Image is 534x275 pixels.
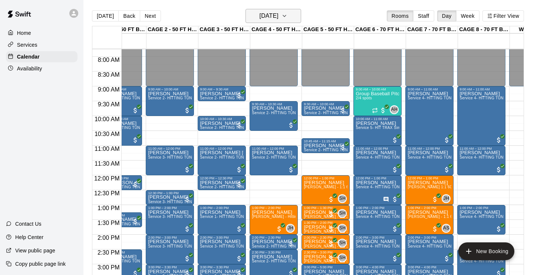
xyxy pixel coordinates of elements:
span: All customers have paid [287,122,295,129]
span: John Havird [445,194,451,203]
div: 11:00 AM – 12:00 PM [408,147,451,150]
button: Week [456,10,479,21]
div: 11:00 AM – 12:00 PM: Brecken Gabbitas [353,146,402,175]
span: All customers have paid [235,225,243,233]
span: All customers have paid [327,225,335,233]
span: 10:30 AM [93,131,122,137]
p: Calendar [17,53,40,60]
p: Availability [17,65,42,72]
div: 10:00 AM – 10:30 AM: Service 2- HITTING TUNNEL RENTAL - 50ft Baseball [198,116,246,131]
span: Service 2- HITTING TUNNEL RENTAL - 50ft Baseball [252,244,346,248]
div: 1:00 PM – 2:00 PM [459,206,503,210]
div: John Havird [286,224,295,233]
span: All customers have paid [443,166,451,173]
span: [PERSON_NAME] - 1:1 60 min Baseball Hitting instruction [304,185,406,189]
span: All customers have paid [184,225,191,233]
span: Service 4- HITTING TUNNEL RENTAL - 70ft Baseball [356,155,450,159]
div: 9:30 AM – 10:30 AM: Service 2- HITTING TUNNEL RENTAL - 50ft Baseball [250,101,298,131]
span: Service 2- HITTING TUNNEL RENTAL - 50ft Baseball [252,259,346,263]
span: 8:00 AM [96,57,122,63]
div: 2:00 PM – 2:30 PM [304,236,347,239]
p: Services [17,41,37,49]
div: Services [6,39,78,50]
span: All customers have paid [339,107,347,114]
span: Service 4- HITTING TUNNEL RENTAL - 70ft Baseball [356,215,450,219]
span: All customers have paid [495,166,502,173]
span: All customers have paid [276,225,283,233]
a: Calendar [6,51,78,62]
div: 9:30 AM – 10:00 AM: Service 2- HITTING TUNNEL RENTAL - 50ft Baseball [301,101,350,116]
span: SH [339,210,346,217]
div: 10:45 AM – 11:15 AM [304,139,347,143]
div: 9:00 AM – 11:00 AM: Service 4- HITTING TUNNEL RENTAL - 70ft Baseball [457,86,505,146]
span: All customers have paid [391,196,399,203]
div: 2:30 PM – 3:00 PM: Zane Weisman [301,249,350,264]
span: Service 2- HITTING TUNNEL RENTAL - 50ft Baseball [200,126,294,130]
span: Service 5- HIT TRAX Simulation Tunnel [356,126,425,130]
div: 12:00 PM – 1:00 PM: Service 4- HITTING TUNNEL RENTAL - 70ft Baseball [353,175,402,205]
div: 12:00 PM – 12:30 PM [200,176,244,180]
span: All customers have paid [184,255,191,262]
div: 2:00 PM – 3:00 PM: Service 4- HITTING TUNNEL RENTAL - 70ft Baseball [405,235,454,264]
div: 9:00 AM – 10:00 AM [356,87,399,91]
span: AH [391,106,398,113]
span: All customers have paid [235,166,243,173]
div: 9:00 AM – 9:30 AM [200,87,244,91]
p: Home [17,29,31,37]
div: 12:00 PM – 1:00 PM [408,176,451,180]
span: All customers have paid [391,166,399,173]
div: Home [6,27,78,39]
div: 12:00 PM – 1:00 PM: John Havird 1:1 60 min. pitching Lesson [405,175,454,205]
span: [PERSON_NAME] 1:1 60 min. pitching Lesson [408,185,489,189]
span: 11:30 AM [93,160,122,167]
div: Scott Hairston [338,254,347,262]
div: CAGE 5 - 50 FT HYBRID SB/BB [302,26,354,33]
span: All customers have paid [132,218,139,225]
div: 11:00 AM – 12:00 PM: David Logan [250,146,298,175]
div: 9:00 AM – 10:00 AM [148,87,192,91]
span: All customers have paid [235,122,243,129]
div: John Havird [442,194,451,203]
button: Next [140,10,161,21]
div: 11:00 AM – 12:00 PM [252,147,296,150]
span: 2:00 PM [96,235,122,241]
div: 1:00 PM – 2:00 PM: Tyler Monsen [457,205,505,235]
div: 1:00 PM – 2:00 PM: Kayla Sanchez [198,205,246,235]
div: CAGE 6 - 70 FT HIT TRAX [354,26,406,33]
span: [PERSON_NAME] - 1:1 30 min Baseball Hitting instruction [304,244,406,248]
span: All customers have paid [327,255,335,262]
span: [PERSON_NAME] - 1:1 30 min Baseball Hitting instruction [304,259,406,263]
span: JH [444,195,449,202]
button: Staff [413,10,434,21]
div: 3:00 PM – 5:00 PM [304,265,347,269]
div: 10:00 AM – 11:00 AM: J Mallo [353,116,402,146]
div: 3:00 PM – 3:30 PM [200,265,244,269]
span: All customers have paid [443,136,451,144]
span: Service 2- HITTING TUNNEL RENTAL - 50ft Baseball [252,111,346,115]
svg: Has notes [383,196,389,202]
span: 9:00 AM [96,86,122,93]
div: CAGE 2 - 50 FT HYBRID BB/SB [146,26,198,33]
span: Service 2- HITTING TUNNEL RENTAL - 50ft Baseball [148,96,242,100]
span: All customers have paid [184,166,191,173]
span: AS [443,225,449,232]
span: All customers have paid [391,136,399,144]
span: Service 2- HITTING TUNNEL RENTAL - 50ft Baseball [200,185,294,189]
span: 8:30 AM [96,72,122,78]
span: All customers have paid [391,225,399,233]
span: Service 2- HITTING TUNNEL RENTAL - 50ft Baseball [304,148,398,152]
span: Service 4- HITTING TUNNEL RENTAL - 70ft Baseball [356,185,450,189]
span: 11:00 AM [93,146,122,152]
span: Service 2- HITTING TUNNEL RENTAL - 50ft Baseball [304,111,398,115]
span: SH [339,225,346,232]
span: John Havird [289,224,295,233]
div: 12:30 PM – 1:00 PM [148,191,192,195]
div: 1:00 PM – 1:30 PM: Devin Leo [301,205,350,220]
span: Service 4- HITTING TUNNEL RENTAL - 70ft Baseball [356,244,450,248]
div: Scott Hairston [338,209,347,218]
span: All customers have paid [235,255,243,262]
button: Day [437,10,456,21]
div: 9:00 AM – 10:00 AM: Weston Schmidt [146,86,194,116]
button: add [458,242,514,260]
span: All customers have paid [327,240,335,248]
